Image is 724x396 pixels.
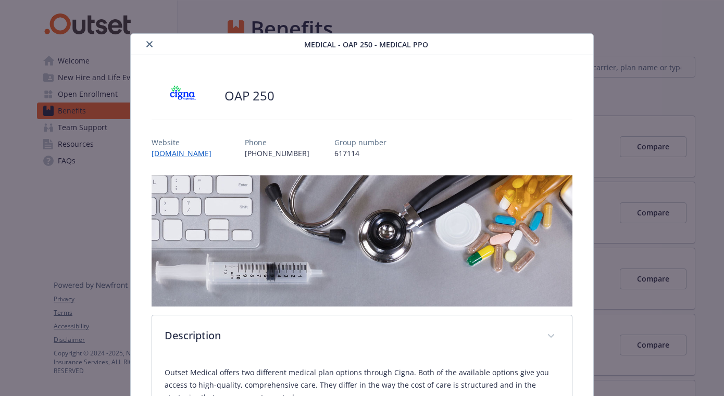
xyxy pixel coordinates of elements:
h2: OAP 250 [224,87,274,105]
a: [DOMAIN_NAME] [152,148,220,158]
button: close [143,38,156,50]
img: CIGNA [152,80,214,111]
p: Phone [245,137,309,148]
p: 617114 [334,148,386,159]
p: Group number [334,137,386,148]
span: Medical - OAP 250 - Medical PPO [304,39,428,50]
div: Description [152,315,572,358]
p: Website [152,137,220,148]
p: [PHONE_NUMBER] [245,148,309,159]
img: banner [152,175,572,306]
p: Description [165,328,534,343]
